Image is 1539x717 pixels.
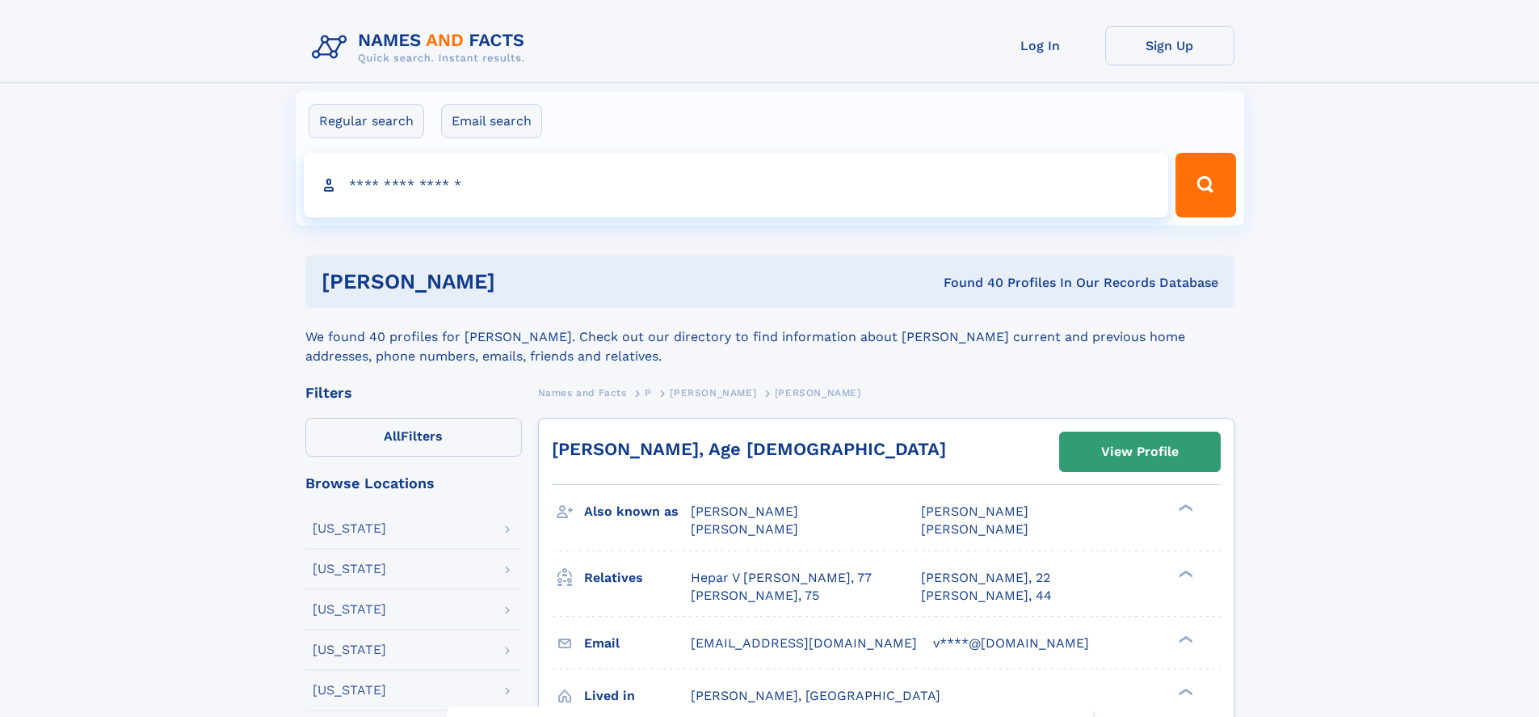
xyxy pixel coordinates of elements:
[691,569,872,587] a: Hepar V [PERSON_NAME], 77
[691,688,940,703] span: [PERSON_NAME], [GEOGRAPHIC_DATA]
[304,153,1169,217] input: search input
[313,643,386,656] div: [US_STATE]
[670,382,756,403] a: [PERSON_NAME]
[976,26,1105,65] a: Log In
[313,522,386,535] div: [US_STATE]
[921,569,1050,587] a: [PERSON_NAME], 22
[305,26,538,70] img: Logo Names and Facts
[691,587,819,605] a: [PERSON_NAME], 75
[584,682,691,710] h3: Lived in
[1105,26,1234,65] a: Sign Up
[1175,503,1194,513] div: ❯
[305,418,522,457] label: Filters
[1101,433,1179,470] div: View Profile
[1175,153,1235,217] button: Search Button
[691,635,917,651] span: [EMAIL_ADDRESS][DOMAIN_NAME]
[309,104,424,138] label: Regular search
[584,630,691,657] h3: Email
[1175,686,1194,697] div: ❯
[775,387,861,399] span: [PERSON_NAME]
[584,498,691,525] h3: Also known as
[384,428,401,444] span: All
[691,504,798,519] span: [PERSON_NAME]
[645,382,652,403] a: P
[538,382,627,403] a: Names and Facts
[313,603,386,616] div: [US_STATE]
[1175,568,1194,579] div: ❯
[719,274,1218,292] div: Found 40 Profiles In Our Records Database
[921,504,1028,519] span: [PERSON_NAME]
[305,386,522,400] div: Filters
[313,684,386,697] div: [US_STATE]
[441,104,542,138] label: Email search
[305,308,1234,366] div: We found 40 profiles for [PERSON_NAME]. Check out our directory to find information about [PERSON...
[1175,634,1194,644] div: ❯
[313,563,386,576] div: [US_STATE]
[921,587,1052,605] a: [PERSON_NAME], 44
[305,476,522,491] div: Browse Locations
[1060,432,1220,471] a: View Profile
[584,564,691,592] h3: Relatives
[921,521,1028,537] span: [PERSON_NAME]
[322,272,720,292] h1: [PERSON_NAME]
[691,521,798,537] span: [PERSON_NAME]
[645,387,652,399] span: P
[670,387,756,399] span: [PERSON_NAME]
[552,439,946,459] a: [PERSON_NAME], Age [DEMOGRAPHIC_DATA]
